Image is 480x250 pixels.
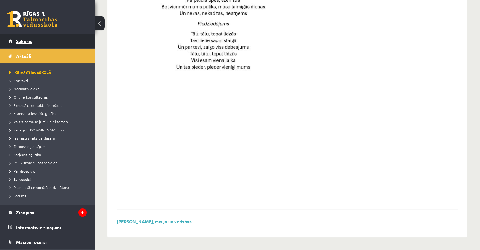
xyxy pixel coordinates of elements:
[9,193,26,198] span: Forums
[9,143,88,149] a: Tehniskie jautājumi
[7,11,57,27] a: Rīgas 1. Tālmācības vidusskola
[9,127,67,132] span: Kā iegūt [DOMAIN_NAME] prof
[16,239,47,245] span: Mācību resursi
[16,38,32,44] span: Sākums
[9,152,41,157] span: Karjeras izglītība
[9,185,88,190] a: Pilsoniskā un sociālā audzināšana
[8,49,87,63] a: Aktuāli
[9,185,69,190] span: Pilsoniskā un sociālā audzināšana
[9,193,88,198] a: Forums
[8,220,87,235] a: Informatīvie ziņojumi
[9,177,31,182] span: Esi vesels!
[16,205,87,220] legend: Ziņojumi
[9,135,88,141] a: Ieskaišu skaits pa klasēm
[9,176,88,182] a: Esi vesels!
[117,218,192,224] a: [PERSON_NAME], misija un vērtības
[9,86,40,91] span: Normatīvie akti
[9,70,88,75] a: Kā mācīties eSKOLĀ
[9,160,88,166] a: R1TV skolēnu pašpārvalde
[78,208,87,217] i: 9
[8,34,87,48] a: Sākums
[9,111,56,116] span: Standarta ieskaišu grafiks
[9,95,48,100] span: Online konsultācijas
[9,119,88,125] a: Valsts pārbaudījumi un eksāmeni
[9,119,69,124] span: Valsts pārbaudījumi un eksāmeni
[9,136,55,141] span: Ieskaišu skaits pa klasēm
[9,160,58,165] span: R1TV skolēnu pašpārvalde
[9,78,88,83] a: Kontakti
[9,70,51,75] span: Kā mācīties eSKOLĀ
[9,103,62,108] span: Skolotāju kontaktinformācija
[8,205,87,220] a: Ziņojumi9
[9,94,88,100] a: Online konsultācijas
[9,102,88,108] a: Skolotāju kontaktinformācija
[9,152,88,157] a: Karjeras izglītība
[9,168,88,174] a: Par drošu vidi!
[9,111,88,116] a: Standarta ieskaišu grafiks
[9,78,28,83] span: Kontakti
[8,235,87,249] a: Mācību resursi
[9,144,46,149] span: Tehniskie jautājumi
[9,168,37,174] span: Par drošu vidi!
[9,86,88,92] a: Normatīvie akti
[16,220,87,235] legend: Informatīvie ziņojumi
[16,53,31,59] span: Aktuāli
[9,127,88,133] a: Kā iegūt [DOMAIN_NAME] prof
